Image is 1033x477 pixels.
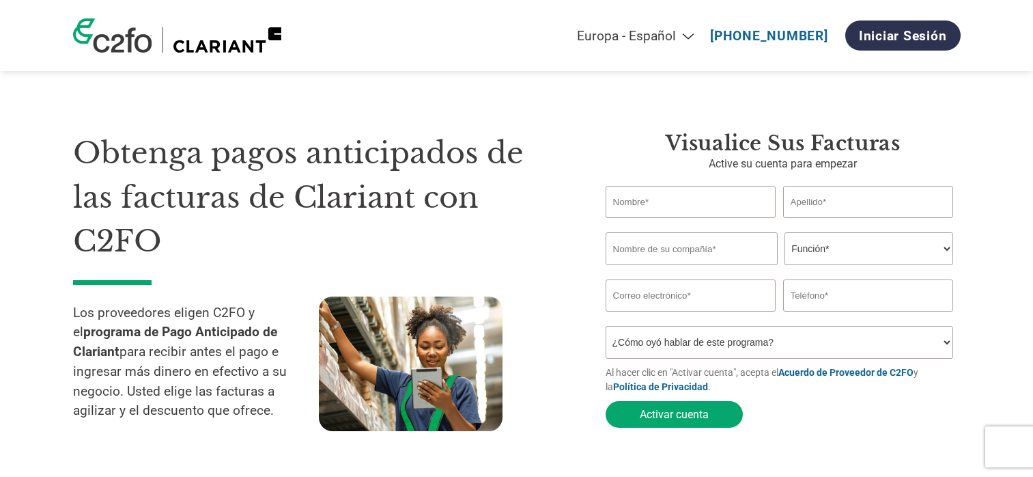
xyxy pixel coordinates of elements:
[606,156,961,172] p: Active su cuenta para empezar
[710,28,828,44] a: [PHONE_NUMBER]
[783,313,954,321] div: Inavlid Phone Number
[73,131,565,264] h1: Obtenga pagos anticipados de las facturas de Clariant con C2FO
[783,280,954,312] input: Teléfono*
[606,401,743,428] button: Activar cuenta
[73,18,152,53] img: c2fo logo
[606,267,954,274] div: Invalid company name or company name is too long
[784,232,953,265] select: Title/Role
[783,219,954,227] div: Invalid last name or last name is too long
[783,186,954,218] input: Apellido*
[606,232,778,265] input: Nombre de su compañía*
[606,280,776,312] input: Invalid Email format
[73,303,319,422] p: Los proveedores eligen C2FO y el para recibir antes el pago e ingresar más dinero en efectivo a s...
[73,324,277,359] strong: programa de Pago Anticipado de Clariant
[319,297,503,431] img: supply chain worker
[778,367,914,378] a: Acuerdo de Proveedor de C2FO
[606,186,776,218] input: Nombre*
[606,313,776,321] div: Inavlid Email Address
[845,21,961,51] a: Iniciar sesión
[606,219,776,227] div: Invalid first name or first name is too long
[606,366,961,394] p: Al hacer clic en "Activar cuenta", acepta el y la .
[613,381,708,392] a: Política de Privacidad
[606,131,961,156] h3: Visualice sus facturas
[173,27,281,53] img: Clariant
